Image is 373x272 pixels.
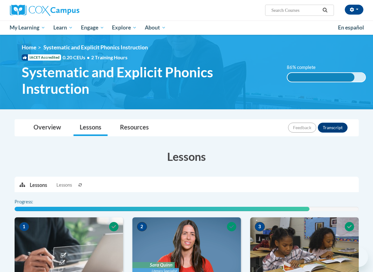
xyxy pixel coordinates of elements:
[287,64,322,71] label: 86% complete
[53,24,73,31] span: Learn
[255,222,265,231] span: 3
[348,247,368,267] iframe: Button to launch messaging window
[15,198,50,205] label: Progress:
[27,120,67,136] a: Overview
[271,7,320,14] input: Search Courses
[338,24,364,31] span: En español
[108,20,141,35] a: Explore
[91,54,127,60] span: 2 Training Hours
[73,120,108,136] a: Lessons
[288,123,316,133] button: Feedback
[87,54,90,60] span: •
[22,44,36,51] a: Home
[10,5,79,16] img: Cox Campus
[43,44,148,51] span: Systematic and Explicit Phonics Instruction
[5,20,368,35] div: Main menu
[320,7,330,14] button: Search
[141,20,170,35] a: About
[63,54,91,61] span: 0.20 CEUs
[30,182,47,188] p: Lessons
[49,20,77,35] a: Learn
[22,54,61,61] span: IACET Accredited
[137,222,147,231] span: 2
[10,24,45,31] span: My Learning
[81,24,104,31] span: Engage
[114,120,155,136] a: Resources
[10,5,122,16] a: Cox Campus
[15,149,359,164] h3: Lessons
[318,123,348,133] button: Transcript
[334,21,368,34] a: En español
[22,64,278,97] span: Systematic and Explicit Phonics Instruction
[56,182,72,188] span: Lessons
[6,20,50,35] a: My Learning
[287,73,354,82] div: 86% complete
[112,24,137,31] span: Explore
[145,24,166,31] span: About
[345,5,363,15] button: Account Settings
[19,222,29,231] span: 1
[77,20,108,35] a: Engage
